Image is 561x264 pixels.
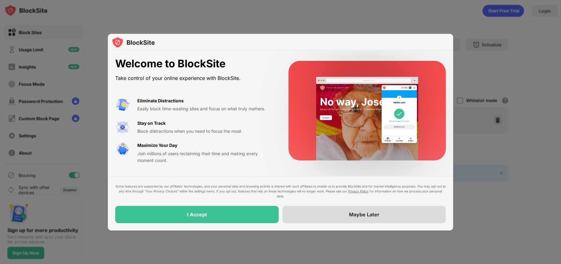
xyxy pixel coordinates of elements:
[115,97,130,112] img: value-avoid-distractions.svg
[348,189,369,193] a: Privacy Policy
[349,211,379,218] div: Maybe Later
[115,184,446,199] div: Some features are supported by our affiliates’ technologies, and your personal data and browsing ...
[115,120,130,135] img: value-focus.svg
[137,120,166,127] div: Stay on Track
[137,142,177,149] div: Maximize Your Day
[112,36,155,49] img: logo-blocksite.svg
[115,57,274,70] div: Welcome to BlockSite
[187,211,207,218] div: I Accept
[137,97,184,104] div: Eliminate Distractions
[115,142,130,157] img: value-safe-time.svg
[115,74,274,83] div: Take control of your online experience with BlockSite.
[137,150,274,164] div: Join millions of users reclaiming their time and making every moment count.
[137,105,274,112] div: Easily block time-wasting sites and focus on what truly matters.
[137,128,274,135] div: Block distractions when you need to focus the most.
